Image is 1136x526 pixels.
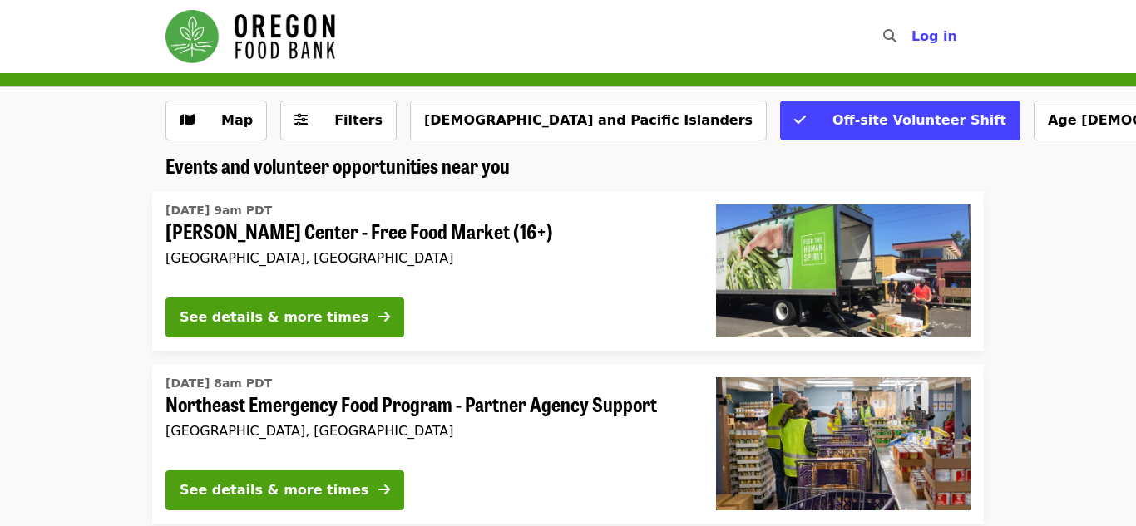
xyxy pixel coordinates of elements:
[165,10,335,63] img: Oregon Food Bank - Home
[294,112,308,128] i: sliders-h icon
[165,101,267,140] button: Show map view
[898,20,971,53] button: Log in
[152,364,984,524] a: See details for "Northeast Emergency Food Program - Partner Agency Support"
[410,101,767,140] button: [DEMOGRAPHIC_DATA] and Pacific Islanders
[165,219,689,243] span: [PERSON_NAME] Center - Free Food Market (16+)
[165,392,689,416] span: Northeast Emergency Food Program - Partner Agency Support
[716,204,971,337] img: Ortiz Center - Free Food Market (16+) organized by Oregon Food Bank
[378,482,390,498] i: arrow-right icon
[165,297,404,337] button: See details & more times
[180,112,195,128] i: map icon
[883,28,896,44] i: search icon
[165,250,689,266] div: [GEOGRAPHIC_DATA], [GEOGRAPHIC_DATA]
[716,377,971,510] img: Northeast Emergency Food Program - Partner Agency Support organized by Oregon Food Bank
[180,480,368,500] div: See details & more times
[180,307,368,327] div: See details & more times
[911,28,957,44] span: Log in
[165,470,404,510] button: See details & more times
[780,101,1020,140] button: Off-site Volunteer Shift
[165,375,272,392] time: [DATE] 8am PDT
[280,101,397,140] button: Filters (0 selected)
[165,150,510,179] span: Events and volunteer opportunities near you
[378,309,390,325] i: arrow-right icon
[221,112,253,128] span: Map
[906,17,920,57] input: Search
[832,112,1006,128] span: Off-site Volunteer Shift
[152,191,984,351] a: See details for "Ortiz Center - Free Food Market (16+)"
[794,112,806,128] i: check icon
[165,423,689,439] div: [GEOGRAPHIC_DATA], [GEOGRAPHIC_DATA]
[334,112,383,128] span: Filters
[165,202,272,219] time: [DATE] 9am PDT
